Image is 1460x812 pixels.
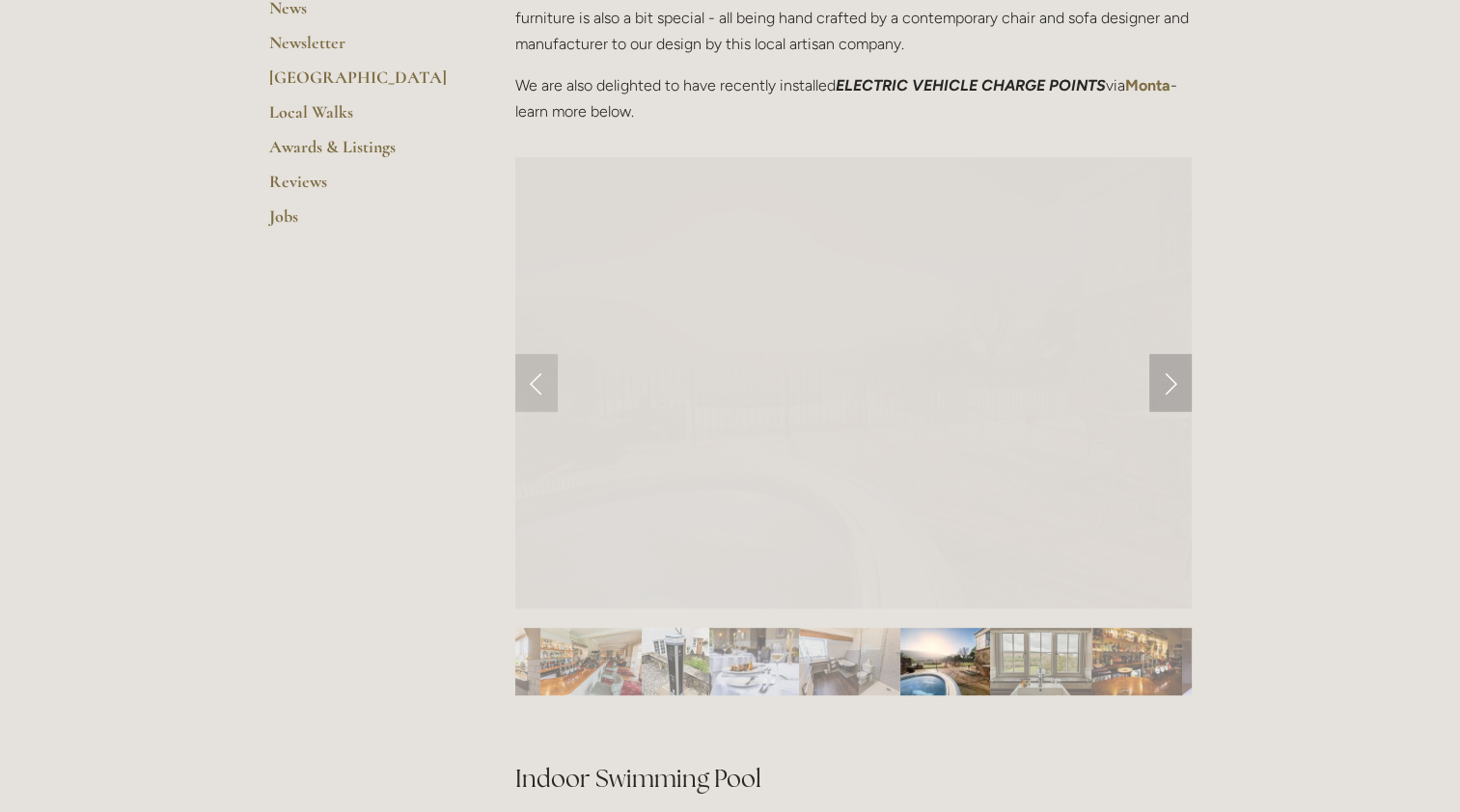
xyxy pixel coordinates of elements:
img: Slide 4 [540,628,642,695]
img: Slide 9 [990,628,1091,695]
a: Newsletter [269,32,454,67]
a: Monta [1125,76,1171,95]
a: Local Walks [269,101,454,136]
em: ELECTRIC VEHICLE CHARGE POINTS [836,76,1106,95]
a: Reviews [269,171,454,205]
h2: Indoor Swimming Pool [515,728,1192,796]
img: Slide 6 [709,628,799,695]
img: Slide 5 [642,628,709,695]
img: Slide 7 [799,628,900,695]
a: Next Slide [1149,354,1192,412]
a: Jobs [269,205,454,240]
img: Slide 11 [1182,628,1283,695]
a: [GEOGRAPHIC_DATA] [269,67,454,101]
a: Awards & Listings [269,136,454,171]
img: Slide 10 [1091,628,1181,695]
img: Slide 8 [900,628,990,695]
p: We are also delighted to have recently installed via - learn more below. [515,72,1192,124]
a: Previous Slide [515,354,558,412]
